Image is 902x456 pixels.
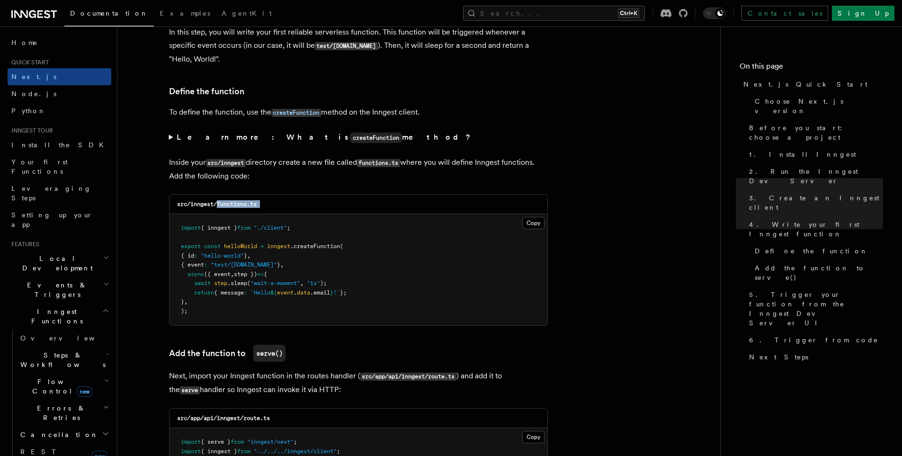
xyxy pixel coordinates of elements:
[8,241,39,248] span: Features
[350,133,402,143] code: createFunction
[294,438,297,445] span: ;
[177,415,270,421] code: src/app/api/inngest/route.ts
[253,345,286,362] code: serve()
[755,263,883,282] span: Add the function to serve()
[749,290,883,328] span: 5. Trigger your function from the Inngest Dev Server UI
[169,156,548,183] p: Inside your directory create a new file called where you will define Inngest functions. Add the f...
[194,289,214,296] span: return
[8,34,111,51] a: Home
[832,6,894,21] a: Sign Up
[315,42,378,50] code: test/[DOMAIN_NAME]
[77,386,92,397] span: new
[11,73,56,80] span: Next.js
[340,243,343,250] span: (
[169,131,548,144] summary: Learn more: What iscreateFunctionmethod?
[247,280,250,286] span: (
[227,280,247,286] span: .sleep
[184,298,188,305] span: ,
[277,289,294,296] span: event
[254,224,287,231] span: "./client"
[181,448,201,455] span: import
[181,438,201,445] span: import
[181,298,184,305] span: }
[271,107,321,116] a: createFunction
[703,8,726,19] button: Toggle dark mode
[224,243,257,250] span: helloWorld
[204,271,231,277] span: ({ event
[360,373,456,381] code: src/app/api/inngest/route.ts
[177,201,257,207] code: src/inngest/functions.ts
[17,373,111,400] button: Flow Controlnew
[254,448,337,455] span: "../../../inngest/client"
[740,61,883,76] h4: On this page
[181,261,204,268] span: { event
[244,289,247,296] span: :
[749,123,883,142] span: Before you start: choose a project
[749,220,883,239] span: 4. Write your first Inngest function
[180,386,200,394] code: serve
[181,308,188,314] span: );
[237,224,250,231] span: from
[287,224,290,231] span: ;
[300,280,304,286] span: ,
[745,331,883,349] a: 6. Trigger from code
[8,59,49,66] span: Quick start
[64,3,154,27] a: Documentation
[745,286,883,331] a: 5. Trigger your function from the Inngest Dev Server UI
[310,289,330,296] span: .email
[740,76,883,93] a: Next.js Quick Start
[11,107,46,115] span: Python
[8,102,111,119] a: Python
[357,159,400,167] code: functions.ts
[751,259,883,286] a: Add the function to serve()
[751,242,883,259] a: Define the function
[206,159,246,167] code: src/inngest
[8,136,111,153] a: Install the SDK
[17,400,111,426] button: Errors & Retries
[17,377,104,396] span: Flow Control
[751,93,883,119] a: Choose Next.js version
[11,90,56,98] span: Node.js
[8,307,102,326] span: Inngest Functions
[277,261,280,268] span: }
[17,426,111,443] button: Cancellation
[8,280,103,299] span: Events & Triggers
[749,167,883,186] span: 2. Run the Inngest Dev Server
[745,163,883,189] a: 2. Run the Inngest Dev Server
[745,146,883,163] a: 1. Install Inngest
[260,243,264,250] span: =
[755,97,883,116] span: Choose Next.js version
[169,106,548,119] p: To define the function, use the method on the Inngest client.
[204,261,207,268] span: :
[17,330,111,347] a: Overview
[11,211,93,228] span: Setting up your app
[8,180,111,206] a: Leveraging Steps
[211,261,277,268] span: "test/[DOMAIN_NAME]"
[8,250,111,277] button: Local Development
[169,369,548,397] p: Next, import your Inngest function in the routes handler ( ) and add it to the handler so Inngest...
[337,448,340,455] span: ;
[17,430,98,439] span: Cancellation
[8,254,103,273] span: Local Development
[169,85,244,98] a: Define the function
[11,38,38,47] span: Home
[741,6,828,21] a: Contact sales
[463,6,645,21] button: Search...Ctrl+K
[17,403,103,422] span: Errors & Retries
[237,448,250,455] span: from
[247,252,250,259] span: ,
[181,252,194,259] span: { id
[8,303,111,330] button: Inngest Functions
[201,224,237,231] span: { inngest }
[8,277,111,303] button: Events & Triggers
[201,252,244,259] span: "hello-world"
[745,189,883,216] a: 3. Create an Inngest client
[17,350,106,369] span: Steps & Workflows
[11,141,109,149] span: Install the SDK
[214,280,227,286] span: step
[257,271,264,277] span: =>
[280,261,284,268] span: ,
[244,252,247,259] span: }
[330,289,333,296] span: }
[264,271,267,277] span: {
